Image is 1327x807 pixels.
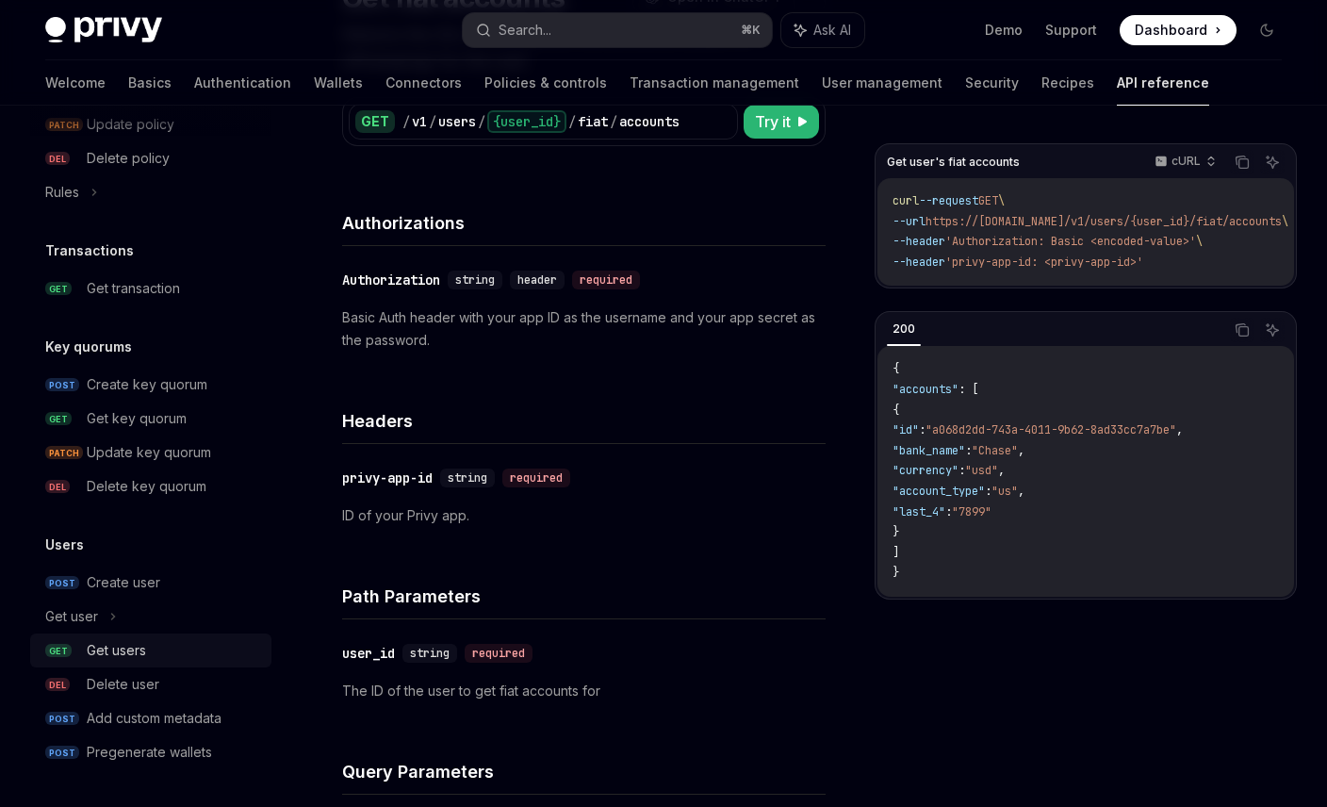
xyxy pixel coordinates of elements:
[1260,150,1285,174] button: Ask AI
[30,469,271,503] a: DELDelete key quorum
[484,60,607,106] a: Policies & controls
[958,463,965,478] span: :
[499,19,551,41] div: Search...
[30,566,271,600] a: POSTCreate user
[45,239,134,262] h5: Transactions
[87,407,187,430] div: Get key quorum
[1176,422,1183,437] span: ,
[1120,15,1237,45] a: Dashboard
[1045,21,1097,40] a: Support
[1018,443,1024,458] span: ,
[30,735,271,769] a: POSTPregenerate wallets
[887,155,1020,170] span: Get user's fiat accounts
[945,504,952,519] span: :
[30,667,271,701] a: DELDelete user
[893,565,899,580] span: }
[342,271,440,289] div: Authorization
[1135,21,1207,40] span: Dashboard
[30,272,271,305] a: GETGet transaction
[87,441,211,464] div: Update key quorum
[893,422,919,437] span: "id"
[619,112,680,131] div: accounts
[478,112,485,131] div: /
[813,21,851,40] span: Ask AI
[45,446,83,460] span: PATCH
[1230,150,1254,174] button: Copy the contents from the code block
[991,484,1018,499] span: "us"
[1252,15,1282,45] button: Toggle dark mode
[893,403,899,418] span: {
[194,60,291,106] a: Authentication
[342,210,826,236] h4: Authorizations
[87,639,146,662] div: Get users
[87,277,180,300] div: Get transaction
[342,408,826,434] h4: Headers
[1230,318,1254,342] button: Copy the contents from the code block
[45,17,162,43] img: dark logo
[1282,214,1288,229] span: \
[578,112,608,131] div: fiat
[45,576,79,590] span: POST
[45,378,79,392] span: POST
[342,504,826,527] p: ID of your Privy app.
[985,484,991,499] span: :
[926,214,1282,229] span: https://[DOMAIN_NAME]/v1/users/{user_id}/fiat/accounts
[429,112,436,131] div: /
[755,110,791,133] span: Try it
[893,504,945,519] span: "last_4"
[465,644,532,663] div: required
[893,193,919,208] span: curl
[87,707,221,730] div: Add custom metadata
[893,545,899,560] span: ]
[919,422,926,437] span: :
[568,112,576,131] div: /
[926,422,1176,437] span: "a068d2dd-743a-4011-9b62-8ad33cc7a7be"
[87,673,159,696] div: Delete user
[45,746,79,760] span: POST
[487,110,566,133] div: {user_id}
[572,271,640,289] div: required
[45,152,70,166] span: DEL
[1117,60,1209,106] a: API reference
[945,234,1196,249] span: 'Authorization: Basic <encoded-value>'
[45,60,106,106] a: Welcome
[30,402,271,436] a: GETGet key quorum
[455,272,495,288] span: string
[30,141,271,175] a: DELDelete policy
[45,712,79,726] span: POST
[87,147,170,170] div: Delete policy
[945,255,1143,270] span: 'privy-app-id: <privy-app-id>'
[893,214,926,229] span: --url
[1260,318,1285,342] button: Ask AI
[438,112,476,131] div: users
[45,678,70,692] span: DEL
[45,480,70,494] span: DEL
[952,504,991,519] span: "7899"
[45,644,72,658] span: GET
[1171,154,1201,169] p: cURL
[342,306,826,352] p: Basic Auth header with your app ID as the username and your app secret as the password.
[893,382,958,397] span: "accounts"
[45,534,84,556] h5: Users
[919,193,978,208] span: --request
[985,21,1023,40] a: Demo
[517,272,557,288] span: header
[893,443,965,458] span: "bank_name"
[1018,484,1024,499] span: ,
[87,373,207,396] div: Create key quorum
[412,112,427,131] div: v1
[410,646,450,661] span: string
[887,318,921,340] div: 200
[30,634,271,667] a: GETGet users
[342,644,395,663] div: user_id
[958,382,978,397] span: : [
[1041,60,1094,106] a: Recipes
[978,193,998,208] span: GET
[385,60,462,106] a: Connectors
[502,469,570,487] div: required
[893,234,945,249] span: --header
[965,443,972,458] span: :
[342,469,433,487] div: privy-app-id
[893,255,945,270] span: --header
[30,701,271,735] a: POSTAdd custom metadata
